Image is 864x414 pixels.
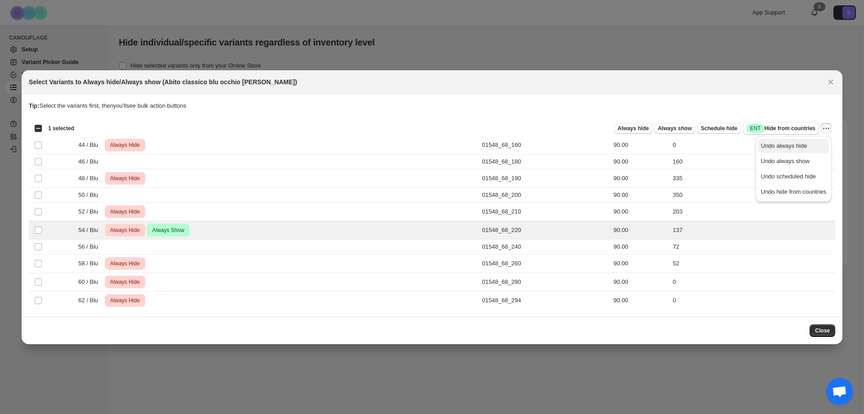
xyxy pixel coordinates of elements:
button: More actions [821,123,832,134]
td: 90.00 [611,202,670,221]
span: 46 / Blu [78,157,103,166]
td: 90.00 [611,221,670,239]
button: Schedule hide [697,123,741,134]
td: 01548_68_200 [479,187,611,202]
span: 52 / Blu [78,207,103,216]
button: Undo hide from countries [758,185,829,199]
td: 0 [670,273,835,291]
td: 0 [670,136,835,154]
span: ENT [750,125,761,132]
td: 01548_68_210 [479,202,611,221]
td: 01548_68_294 [479,291,611,309]
td: 90.00 [611,239,670,254]
span: Always Hide [108,173,142,184]
span: Always hide [618,125,649,132]
td: 01548_68_280 [479,273,611,291]
button: Always show [654,123,695,134]
td: 90.00 [611,136,670,154]
span: Undo always hide [761,142,807,149]
td: 90.00 [611,273,670,291]
td: 90.00 [611,154,670,169]
span: 1 selected [48,125,74,132]
button: Close [824,76,837,88]
span: Always Hide [108,206,142,217]
button: SuccessENTHide from countries [743,122,819,135]
span: Hide from countries [747,124,815,133]
span: Undo always show [761,158,810,164]
td: 01548_68_180 [479,154,611,169]
span: Schedule hide [701,125,737,132]
button: Undo scheduled hide [758,169,829,184]
span: 60 / Blu [78,278,103,287]
td: 72 [670,239,835,254]
td: 137 [670,221,835,239]
td: 160 [670,154,835,169]
span: 56 / Blu [78,242,103,251]
td: 52 [670,254,835,273]
span: Always Hide [108,225,142,236]
td: 01548_68_190 [479,169,611,187]
td: 90.00 [611,187,670,202]
td: 01548_68_240 [479,239,611,254]
td: 0 [670,291,835,309]
td: 350 [670,187,835,202]
p: Select the variants first, then you'll see bulk action buttons [29,101,835,110]
button: Undo always hide [758,139,829,153]
h2: Select Variants to Always hide/Always show (Abito classico blu occhio [PERSON_NAME]) [29,77,297,86]
button: Always hide [614,123,652,134]
span: 62 / Blu [78,296,103,305]
td: 01548_68_220 [479,221,611,239]
span: 54 / Blu [78,226,103,235]
span: 58 / Blu [78,259,103,268]
button: Undo always show [758,154,829,168]
button: Close [810,324,835,337]
td: 90.00 [611,254,670,273]
span: 48 / Blu [78,174,103,183]
span: Close [815,327,830,334]
a: Aprire la chat [826,378,853,405]
span: Always Hide [108,140,142,150]
td: 90.00 [611,291,670,309]
td: 01548_68_260 [479,254,611,273]
td: 01548_68_160 [479,136,611,154]
span: Always show [658,125,692,132]
span: Always Hide [108,258,142,269]
span: Always Hide [108,295,142,306]
td: 90.00 [611,169,670,187]
span: Always Hide [108,277,142,287]
span: Undo hide from countries [761,188,826,195]
span: 50 / Blu [78,191,103,200]
span: Always Show [150,225,186,236]
span: Undo scheduled hide [761,173,816,180]
span: 44 / Blu [78,141,103,150]
td: 335 [670,169,835,187]
td: 203 [670,202,835,221]
strong: Tip: [29,102,40,109]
